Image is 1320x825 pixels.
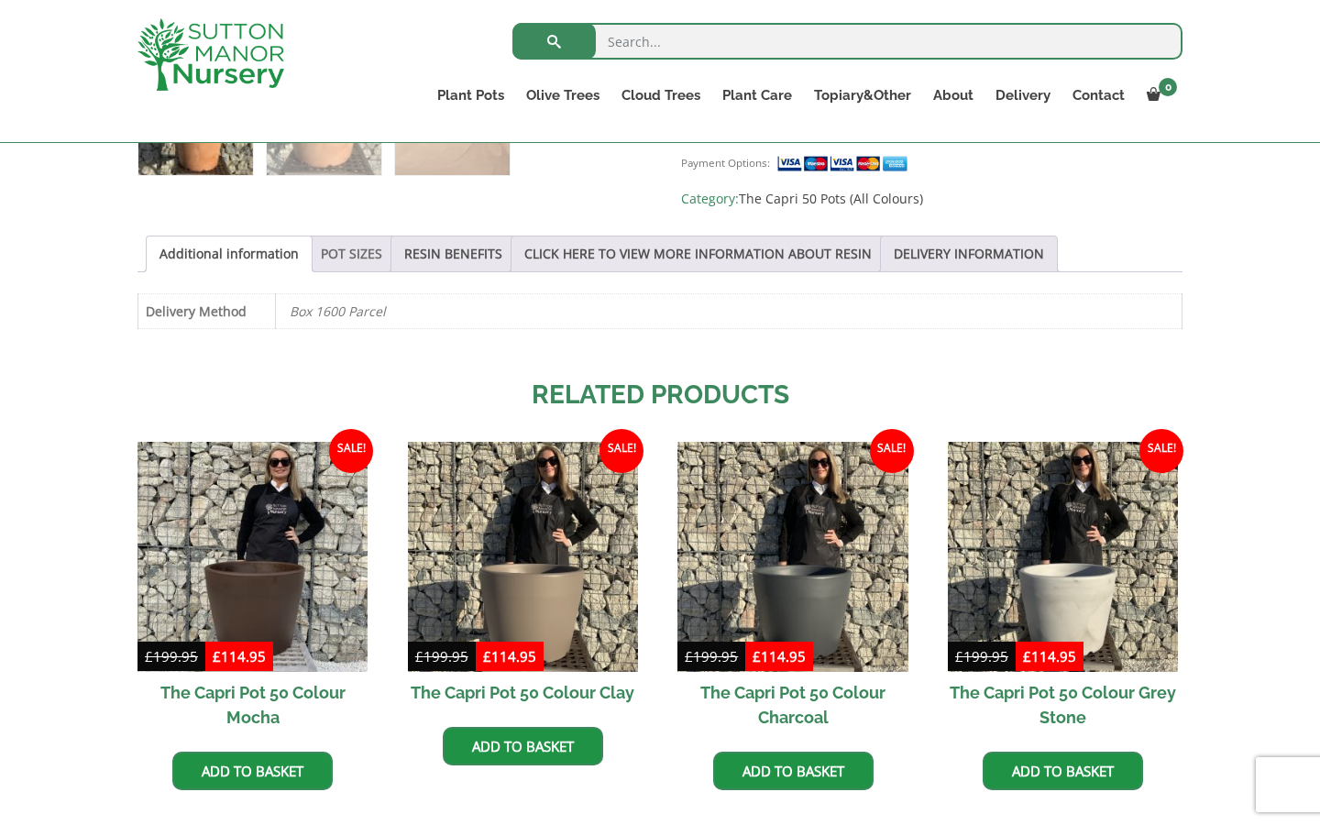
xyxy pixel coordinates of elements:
a: Sale! The Capri Pot 50 Colour Mocha [137,442,368,738]
span: 0 [1159,78,1177,96]
a: Add to basket: “The Capri Pot 50 Colour Grey Stone” [983,752,1143,790]
a: RESIN BENEFITS [404,236,502,271]
a: 0 [1136,82,1182,108]
a: DELIVERY INFORMATION [894,236,1044,271]
a: Plant Pots [426,82,515,108]
bdi: 114.95 [753,647,806,665]
span: Sale! [599,429,643,473]
a: About [922,82,984,108]
img: The Capri Pot 50 Colour Charcoal [677,442,907,672]
bdi: 199.95 [685,647,738,665]
span: Sale! [1139,429,1183,473]
span: Sale! [329,429,373,473]
a: The Capri 50 Pots (All Colours) [739,190,923,207]
a: Delivery [984,82,1061,108]
a: Cloud Trees [610,82,711,108]
span: £ [415,647,423,665]
input: Search... [512,23,1182,60]
a: Contact [1061,82,1136,108]
span: £ [145,647,153,665]
bdi: 114.95 [483,647,536,665]
span: £ [685,647,693,665]
span: Category: [681,188,1182,210]
a: Sale! The Capri Pot 50 Colour Clay [408,442,638,713]
bdi: 199.95 [145,647,198,665]
h2: The Capri Pot 50 Colour Charcoal [677,672,907,738]
span: £ [1023,647,1031,665]
p: Box 1600 Parcel [290,294,1168,328]
a: Add to basket: “The Capri Pot 50 Colour Mocha” [172,752,333,790]
span: Sale! [870,429,914,473]
a: CLICK HERE TO VIEW MORE INFORMATION ABOUT RESIN [524,236,872,271]
a: Topiary&Other [803,82,922,108]
h2: The Capri Pot 50 Colour Clay [408,672,638,713]
table: Product Details [137,293,1182,329]
h2: The Capri Pot 50 Colour Grey Stone [948,672,1178,738]
img: The Capri Pot 50 Colour Grey Stone [948,442,1178,672]
img: logo [137,18,284,91]
h2: The Capri Pot 50 Colour Mocha [137,672,368,738]
a: POT SIZES [321,236,382,271]
span: £ [483,647,491,665]
a: Plant Care [711,82,803,108]
span: £ [955,647,963,665]
span: £ [753,647,761,665]
bdi: 199.95 [415,647,468,665]
span: £ [213,647,221,665]
img: The Capri Pot 50 Colour Clay [408,442,638,672]
bdi: 199.95 [955,647,1008,665]
img: payment supported [776,154,914,173]
a: Sale! The Capri Pot 50 Colour Grey Stone [948,442,1178,738]
a: Olive Trees [515,82,610,108]
small: Payment Options: [681,156,770,170]
a: Additional information [159,236,299,271]
th: Delivery Method [138,293,276,328]
h2: Related products [137,376,1182,414]
a: Add to basket: “The Capri Pot 50 Colour Charcoal” [713,752,874,790]
img: The Capri Pot 50 Colour Mocha [137,442,368,672]
bdi: 114.95 [213,647,266,665]
bdi: 114.95 [1023,647,1076,665]
a: Sale! The Capri Pot 50 Colour Charcoal [677,442,907,738]
a: Add to basket: “The Capri Pot 50 Colour Clay” [443,727,603,765]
